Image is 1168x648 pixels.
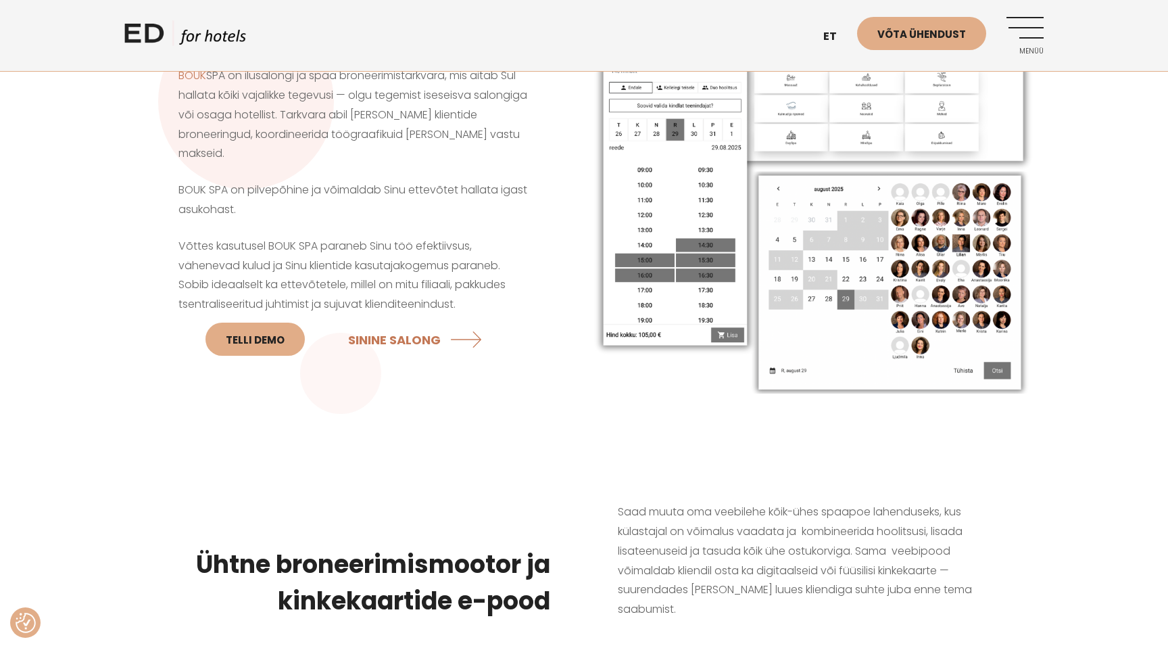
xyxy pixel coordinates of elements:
a: Telli DEMO [205,323,305,356]
a: BOUK [178,68,206,83]
a: ED HOTELS [124,20,246,54]
h3: Ühtne broneerimismootor ja kinkekaartide e-pood [158,547,550,620]
a: et [817,20,857,53]
a: SININE SALONG [348,321,488,357]
button: Nõusolekueelistused [16,613,36,633]
span: Menüü [1006,47,1044,55]
p: Võttes kasutusel BOUK SPA paraneb Sinu töö efektiivsus, vähenevad kulud ja Sinu klientide kasutaj... [178,237,530,364]
p: SPA on ilusalongi ja spaa broneerimistarkvara, mis aitab Sul hallata kõiki vajalikke tegevusi — o... [178,66,530,164]
a: Menüü [1006,17,1044,54]
p: BOUK SPA on pilvepõhine ja võimaldab Sinu ettevõtet hallata igast asukohast. [178,181,530,220]
a: Võta ühendust [857,17,986,50]
img: Revisit consent button [16,613,36,633]
p: Saad muuta oma veebilehe kõik-ühes spaapoe lahenduseks, kus külastajal on võimalus vaadata ja kom... [618,503,1010,620]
